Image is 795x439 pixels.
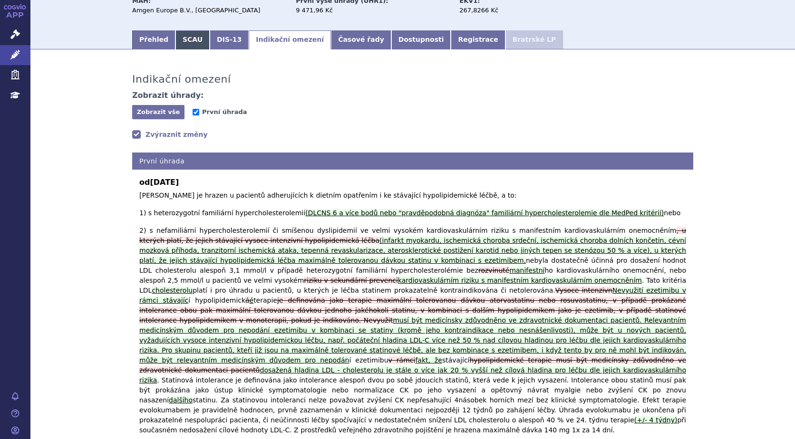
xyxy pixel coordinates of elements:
button: Zobrazit vše [132,105,184,119]
a: Zvýraznit změny [132,130,208,139]
ins: (DLCNS 6 a více bodů nebo "pravděpodobná diagnóza" familiární hypercholesterolemie dle MedPed kri... [305,209,664,217]
a: Přehled [132,30,175,49]
div: 267,8266 Kč [459,6,566,15]
span: . Statinová intolerance je definována jako intolerance alespoň dvou po sobě jdoucích statinů, kte... [139,376,686,404]
del: Vysoce intenzivn [555,286,612,294]
input: První úhrada [193,109,199,115]
ins: manifestní [509,267,544,274]
a: SCAU [175,30,210,49]
ins: é [250,296,254,304]
ins: kardiovaskulárním riziku s manifestním kardiovaskulárním onemocněním [398,277,642,284]
h4: Zobrazit úhrady: [132,91,204,100]
ins: musí být medicínsky zdůvodněno ve zdravotnické dokumentaci pacientů. Relevantním medicínským důvo... [139,316,686,364]
span: [PERSON_NAME] je hrazen u pacientů adherujících k dietním opatřením i ke stávající hypolipidemick... [139,191,517,217]
h3: Indikační omezení [132,73,231,86]
span: platí i pro úhradu u pacientů, u kterých je léčba statinem prokazatelně kontraindikována či netol... [193,286,555,294]
ins: (+/- 4 týdny) [634,416,678,424]
del: á [245,296,250,304]
ins: dosažená hladina LDL - cholesterolu je stále o více jak 20 % vyšší než cílová hladina pro léčbu d... [139,366,686,384]
del: je definována jako terapie maximální tolerovanou dávkou atorvastatinu nebo rosuvastatinu, v přípa... [139,296,686,324]
div: Amgen Europe B.V., [GEOGRAPHIC_DATA] [132,6,287,15]
span: statinu. Za statinovou intoleranci nelze považovat zvýšení CK nepřesahující 4násobek horních mezí... [139,396,686,424]
h4: První úhrada [132,153,693,170]
span: terapie [253,296,277,304]
span: Zobrazit vše [137,108,180,115]
ins: dalšího [169,396,193,404]
span: stávající [442,356,470,364]
ins: cholesterolu [152,286,193,294]
ins: (infarkt myokardu, ischemická choroba srdeční, ischemická choroba dolních končetin, cévní mozková... [139,237,686,264]
a: DIS-13 [210,30,249,49]
b: od [139,177,686,188]
del: rozvinuté [478,267,509,274]
span: í ezetimibu [349,356,388,364]
del: riziku v sekundární prevenci [304,277,398,284]
a: Indikační omezení [249,30,331,49]
a: Časové řady [331,30,391,49]
span: [DATE] [150,178,179,187]
a: Registrace [451,30,505,49]
del: v rámci [388,356,416,364]
span: První úhrada [202,108,247,115]
ins: fakt, že [415,356,442,364]
a: Dostupnosti [391,30,451,49]
div: 9 471,96 Kč [296,6,450,15]
span: í hypolipidemick [188,296,245,304]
